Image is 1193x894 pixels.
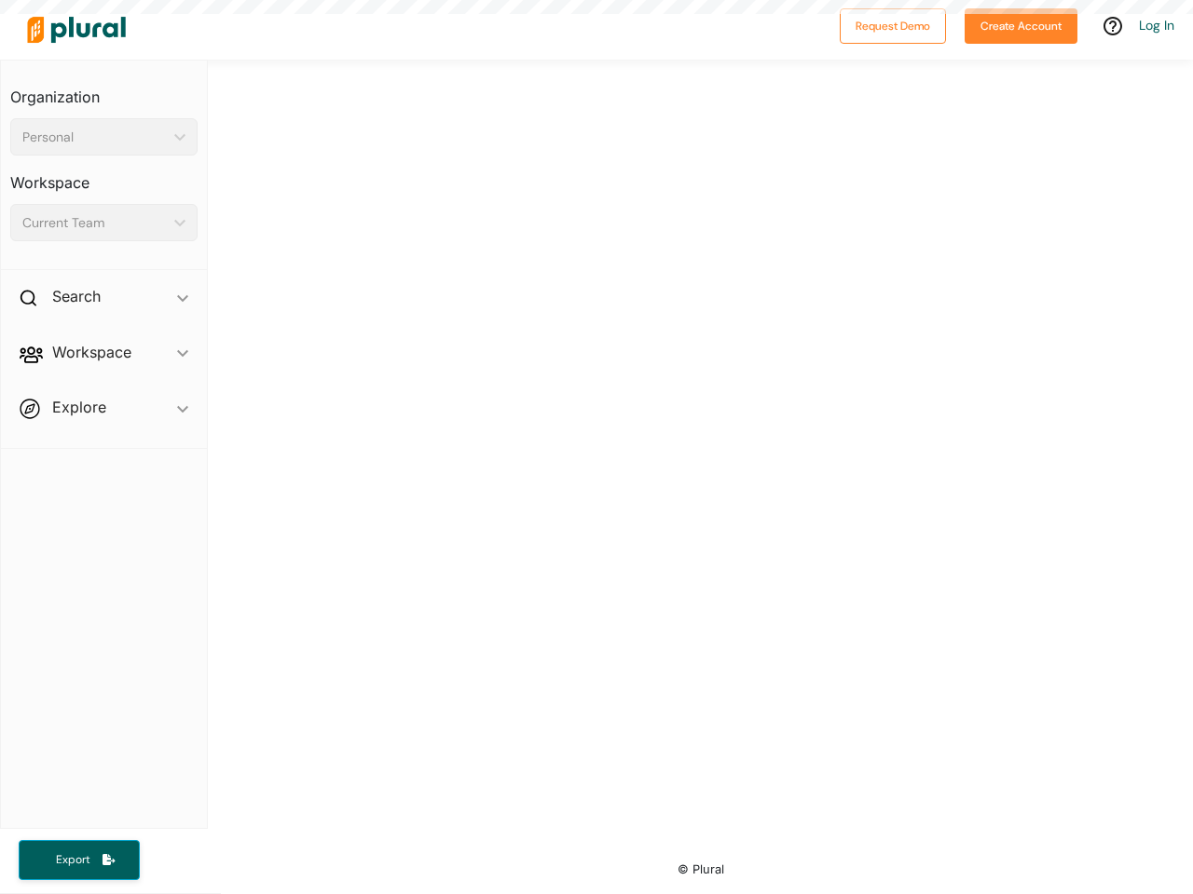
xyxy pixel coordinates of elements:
button: Request Demo [840,8,946,44]
a: Create Account [965,15,1077,34]
button: Create Account [965,8,1077,44]
h3: Workspace [10,156,198,196]
a: Log In [1139,17,1174,34]
small: © Plural [678,862,724,876]
h2: Search [52,286,101,306]
div: Personal [22,128,167,147]
span: Export [43,852,103,868]
div: Current Team [22,213,167,233]
a: Request Demo [840,15,946,34]
button: Export [19,840,140,880]
h3: Organization [10,70,198,111]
